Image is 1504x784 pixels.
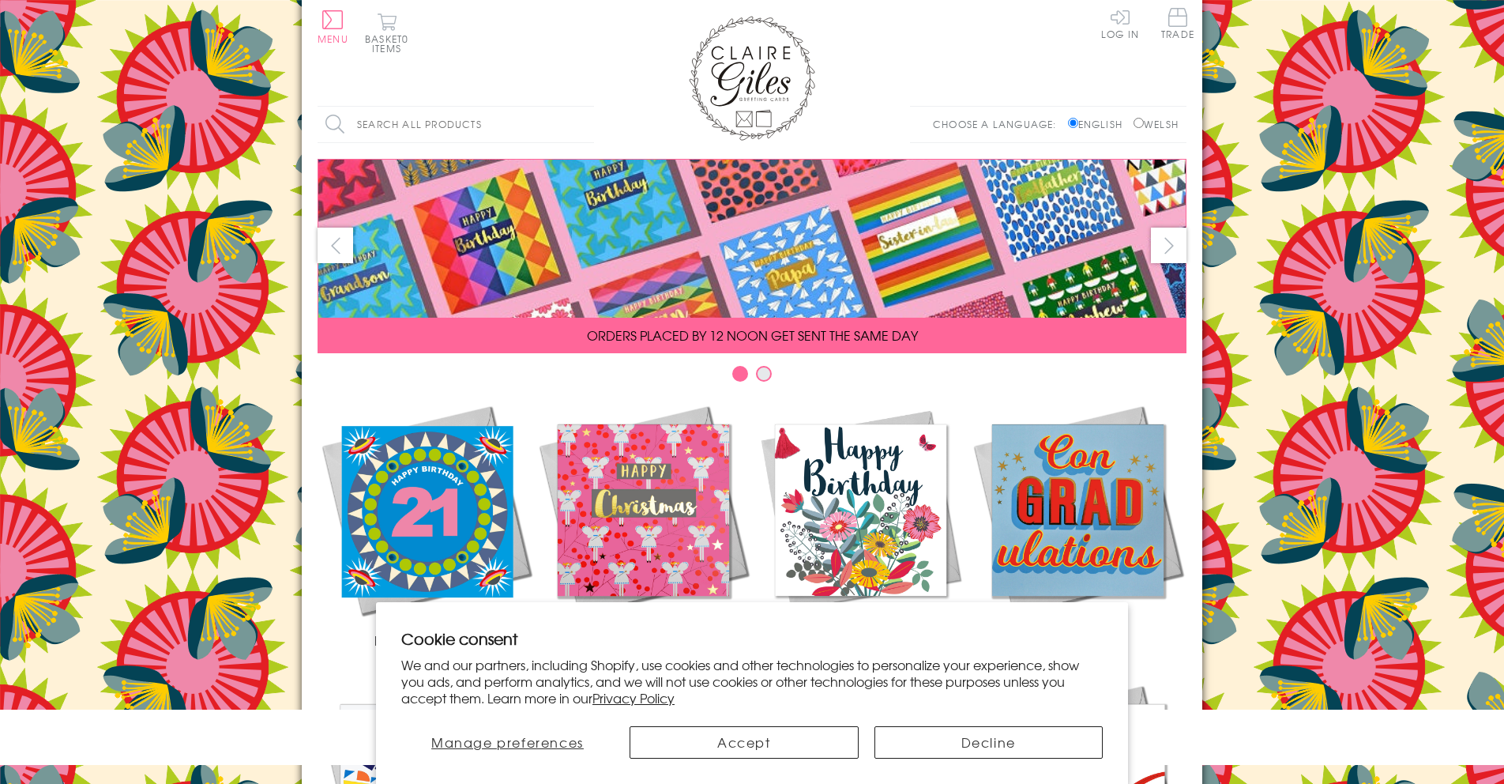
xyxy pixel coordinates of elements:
span: New Releases [374,631,478,650]
input: English [1068,118,1078,128]
p: Choose a language: [933,117,1065,131]
button: Basket0 items [365,13,408,53]
input: Search [578,107,594,142]
a: Christmas [535,401,752,650]
label: Welsh [1134,117,1179,131]
a: Trade [1161,8,1194,42]
a: Privacy Policy [592,688,675,707]
input: Search all products [318,107,594,142]
button: Carousel Page 1 (Current Slide) [732,366,748,382]
button: Menu [318,10,348,43]
img: Claire Giles Greetings Cards [689,16,815,141]
span: Manage preferences [431,733,584,752]
span: Trade [1161,8,1194,39]
div: Carousel Pagination [318,365,1186,390]
button: next [1151,228,1186,263]
a: Birthdays [752,401,969,650]
button: Accept [630,726,859,759]
input: Welsh [1134,118,1144,128]
button: Carousel Page 2 [756,366,772,382]
span: 0 items [372,32,408,55]
a: Log In [1101,8,1139,39]
a: New Releases [318,401,535,650]
h2: Cookie consent [401,628,1103,650]
button: Manage preferences [401,726,614,759]
span: ORDERS PLACED BY 12 NOON GET SENT THE SAME DAY [587,326,918,345]
a: Academic [969,401,1186,650]
p: We and our partners, including Shopify, use cookies and other technologies to personalize your ex... [401,657,1103,706]
button: prev [318,228,353,263]
label: English [1068,117,1130,131]
span: Menu [318,32,348,46]
button: Decline [874,726,1104,759]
